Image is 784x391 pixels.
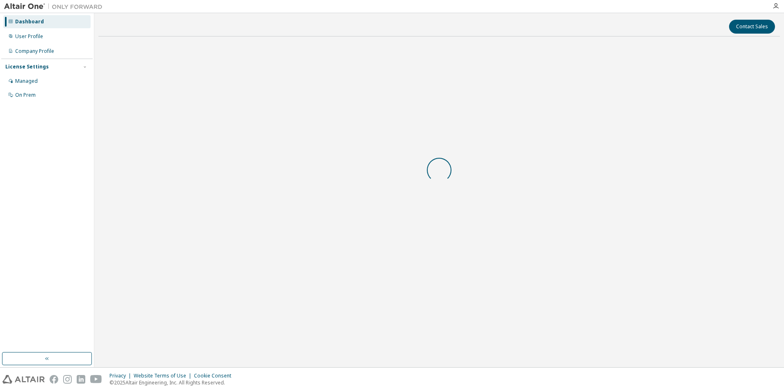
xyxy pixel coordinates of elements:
div: Privacy [109,373,134,379]
img: Altair One [4,2,107,11]
div: License Settings [5,64,49,70]
div: Cookie Consent [194,373,236,379]
img: facebook.svg [50,375,58,384]
img: linkedin.svg [77,375,85,384]
div: Managed [15,78,38,84]
button: Contact Sales [729,20,775,34]
div: Website Terms of Use [134,373,194,379]
div: User Profile [15,33,43,40]
div: On Prem [15,92,36,98]
img: youtube.svg [90,375,102,384]
img: instagram.svg [63,375,72,384]
div: Company Profile [15,48,54,55]
p: © 2025 Altair Engineering, Inc. All Rights Reserved. [109,379,236,386]
div: Dashboard [15,18,44,25]
img: altair_logo.svg [2,375,45,384]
